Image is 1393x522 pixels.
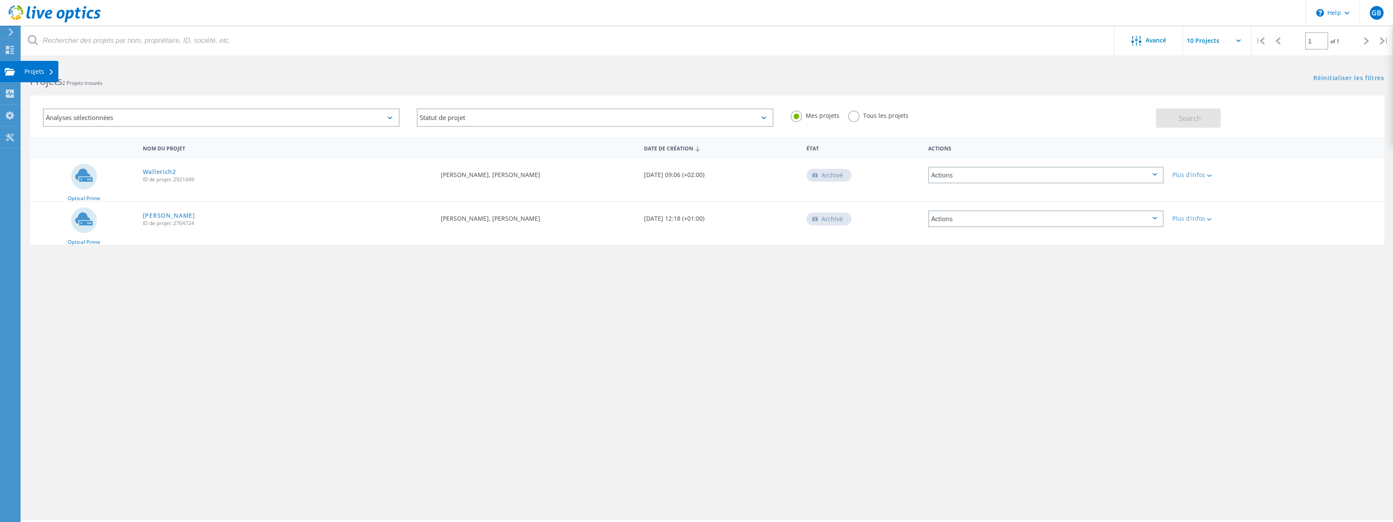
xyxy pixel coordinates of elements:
[1313,75,1384,82] a: Réinitialiser les filtres
[21,26,1115,56] input: Rechercher des projets par nom, propriétaire, ID, société, etc.
[640,202,802,230] div: [DATE] 12:18 (+01:00)
[68,196,100,201] span: Optical Prime
[924,140,1168,156] div: Actions
[417,108,773,127] div: Statut de projet
[1156,108,1221,128] button: Search
[1172,216,1272,222] div: Plus d'infos
[1146,37,1166,43] span: Avancé
[802,140,924,156] div: État
[1372,9,1381,16] span: GB
[640,140,802,156] div: Date de création
[848,111,909,119] label: Tous les projets
[436,202,640,230] div: [PERSON_NAME], [PERSON_NAME]
[1375,26,1393,56] div: |
[806,213,851,225] div: Archivé
[143,221,432,226] span: ID de projet: 2764724
[806,169,851,182] div: Archivé
[43,108,400,127] div: Analyses sélectionnées
[138,140,436,156] div: Nom du projet
[68,240,100,245] span: Optical Prime
[791,111,839,119] label: Mes projets
[1330,38,1339,45] span: of 1
[62,79,102,87] span: 2 Projets trouvés
[928,167,1164,183] div: Actions
[928,210,1164,227] div: Actions
[9,18,101,24] a: Live Optics Dashboard
[1316,9,1324,17] svg: \n
[1172,172,1272,178] div: Plus d'infos
[24,69,54,75] div: Projets
[1252,26,1269,56] div: |
[143,169,176,175] a: Wallerich2
[640,158,802,186] div: [DATE] 09:06 (+02:00)
[1179,114,1201,123] span: Search
[143,177,432,182] span: ID de projet: 2921449
[143,213,195,219] a: [PERSON_NAME]
[436,158,640,186] div: [PERSON_NAME], [PERSON_NAME]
